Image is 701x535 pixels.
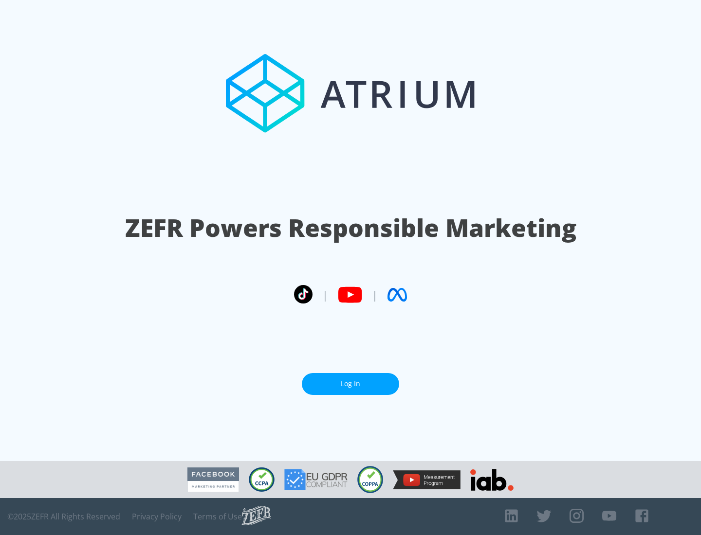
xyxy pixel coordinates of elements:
img: COPPA Compliant [357,466,383,493]
img: CCPA Compliant [249,467,275,492]
img: GDPR Compliant [284,469,348,490]
span: | [372,287,378,302]
a: Terms of Use [193,512,242,521]
span: © 2025 ZEFR All Rights Reserved [7,512,120,521]
a: Log In [302,373,399,395]
img: Facebook Marketing Partner [187,467,239,492]
img: YouTube Measurement Program [393,470,461,489]
img: IAB [470,469,514,491]
span: | [322,287,328,302]
a: Privacy Policy [132,512,182,521]
h1: ZEFR Powers Responsible Marketing [125,211,576,245]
